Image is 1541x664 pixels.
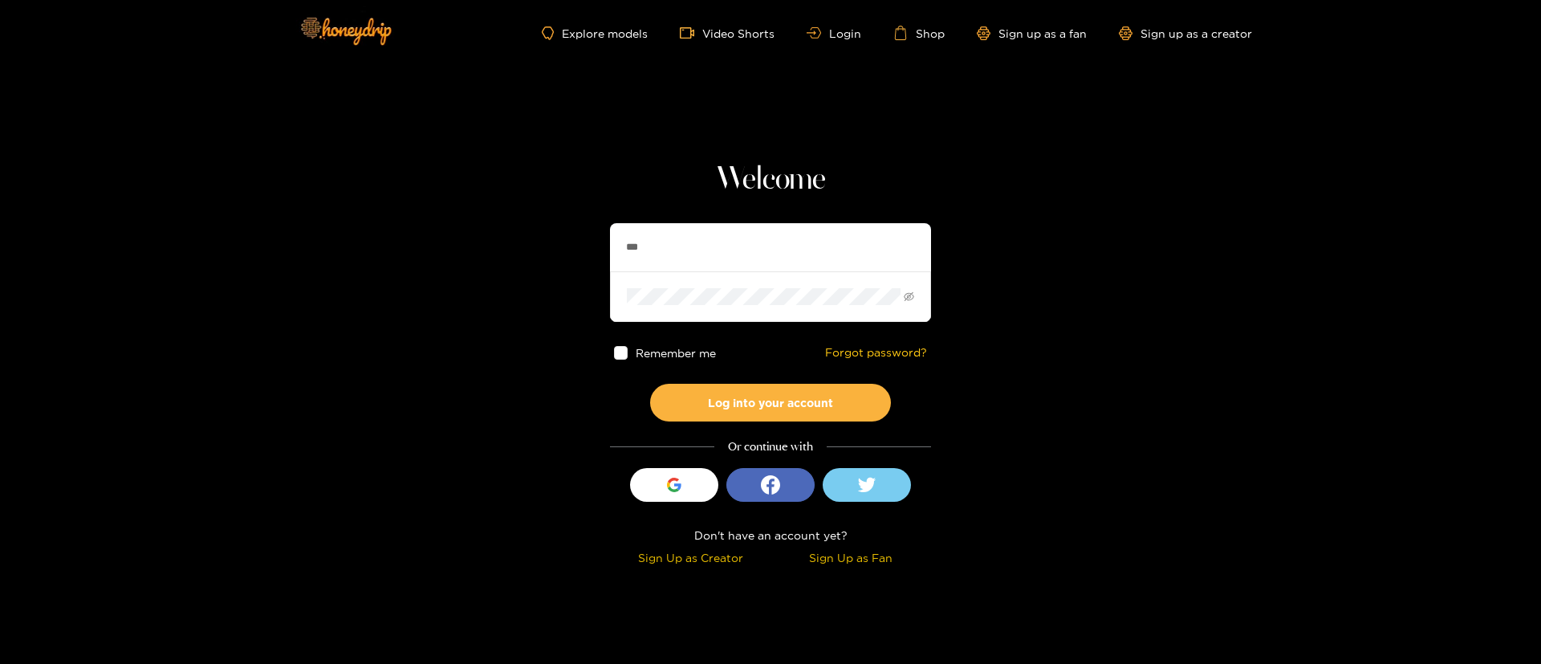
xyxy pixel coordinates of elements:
[614,548,766,567] div: Sign Up as Creator
[610,526,931,544] div: Don't have an account yet?
[977,26,1087,40] a: Sign up as a fan
[775,548,927,567] div: Sign Up as Fan
[1119,26,1252,40] a: Sign up as a creator
[893,26,945,40] a: Shop
[650,384,891,422] button: Log into your account
[825,346,927,360] a: Forgot password?
[636,347,716,359] span: Remember me
[680,26,775,40] a: Video Shorts
[904,291,914,302] span: eye-invisible
[610,161,931,199] h1: Welcome
[610,438,931,456] div: Or continue with
[680,26,702,40] span: video-camera
[542,26,648,40] a: Explore models
[807,27,861,39] a: Login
